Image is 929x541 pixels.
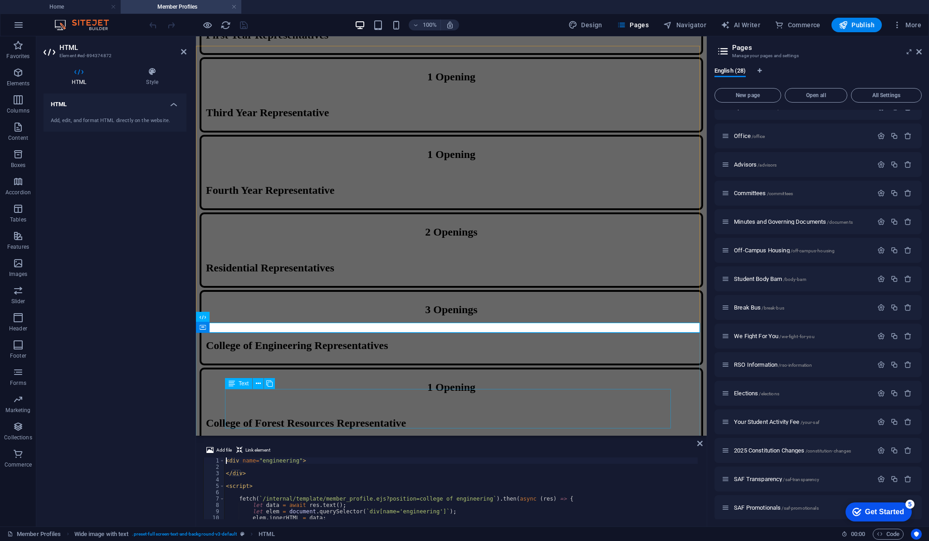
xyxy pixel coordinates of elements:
[714,65,746,78] span: English (28)
[904,218,912,226] div: Remove
[734,476,819,482] span: Click to open page
[767,191,793,196] span: /committees
[877,189,885,197] div: Settings
[890,246,898,254] div: Duplicate
[6,53,29,60] p: Favorites
[204,457,225,464] div: 1
[10,352,26,359] p: Footer
[9,325,27,332] p: Header
[904,189,912,197] div: Remove
[806,448,851,453] span: /constitution-changes
[44,67,118,86] h4: HTML
[245,445,270,456] span: Link element
[220,20,231,30] i: Reload page
[617,20,649,30] span: Pages
[51,117,179,125] div: Add, edit, and format HTML directly on the website.
[783,477,819,482] span: /saf-transparency
[759,391,779,396] span: /elections
[731,219,873,225] div: Minutes and Governing Documents/documents
[9,270,28,278] p: Images
[44,93,186,110] h4: HTML
[890,275,898,283] div: Duplicate
[831,18,882,32] button: Publish
[904,389,912,397] div: Remove
[877,361,885,369] div: Settings
[74,529,275,540] nav: breadcrumb
[734,390,779,397] span: Click to open page
[904,132,912,140] div: Remove
[758,162,777,167] span: /advisors
[220,20,231,30] button: reload
[877,161,885,168] div: Settings
[59,52,168,60] h3: Element #ed-894374872
[204,502,225,508] div: 8
[890,447,898,454] div: Duplicate
[889,18,925,32] button: More
[904,475,912,483] div: Remove
[204,496,225,502] div: 7
[732,44,922,52] h2: Pages
[239,381,249,386] span: Text
[877,275,885,283] div: Settings
[202,20,213,30] button: Click here to leave preview mode and continue editing
[890,418,898,426] div: Duplicate
[446,21,454,29] i: On resize automatically adjust zoom level to fit chosen device.
[904,275,912,283] div: Remove
[841,529,865,540] h6: Session time
[613,18,652,32] button: Pages
[839,20,875,30] span: Publish
[7,5,73,24] div: Get Started 5 items remaining, 0% complete
[734,190,793,197] span: Click to open page
[762,305,784,310] span: /break-bus
[734,218,853,225] span: Minutes and Governing Documents
[565,18,606,32] button: Design
[67,2,76,11] div: 5
[734,161,777,168] span: Click to open page
[904,447,912,454] div: Remove
[7,80,30,87] p: Elements
[5,461,32,468] p: Commerce
[877,332,885,340] div: Settings
[877,218,885,226] div: Settings
[121,2,241,12] h4: Member Profiles
[789,93,843,98] span: Open all
[731,133,873,139] div: Office/office
[877,304,885,311] div: Settings
[775,20,821,30] span: Commerce
[734,447,851,454] span: Click to open page
[731,162,873,167] div: Advisors/advisors
[714,67,922,84] div: Language Tabs
[904,418,912,426] div: Remove
[204,483,225,489] div: 5
[660,18,710,32] button: Navigator
[259,529,274,540] span: Click to select. Double-click to edit
[205,445,233,456] button: Add file
[731,362,873,368] div: RSO Information/rso-information
[783,277,807,282] span: /body-barn
[890,361,898,369] div: Duplicate
[877,418,885,426] div: Settings
[204,464,225,470] div: 2
[877,389,885,397] div: Settings
[7,107,29,114] p: Columns
[27,10,66,18] div: Get Started
[734,304,784,311] span: Click to open page
[877,132,885,140] div: Settings
[731,390,873,396] div: Elections/elections
[731,448,873,453] div: 2025 Constitution Changes/constitution-changes
[235,445,272,456] button: Link element
[890,161,898,168] div: Duplicate
[904,246,912,254] div: Remove
[734,247,835,254] span: Click to open page
[734,361,812,368] span: Click to open page
[731,419,873,425] div: Your Student Activity Fee/your-saf
[731,333,873,339] div: We Fight For You/we-fight-for-you
[731,190,873,196] div: Committees/committees
[779,334,814,339] span: /we-fight-for-you
[10,216,26,223] p: Tables
[904,161,912,168] div: Remove
[890,189,898,197] div: Duplicate
[855,93,918,98] span: All Settings
[904,332,912,340] div: Remove
[731,505,873,511] div: SAF Promotionals/saf-promotionals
